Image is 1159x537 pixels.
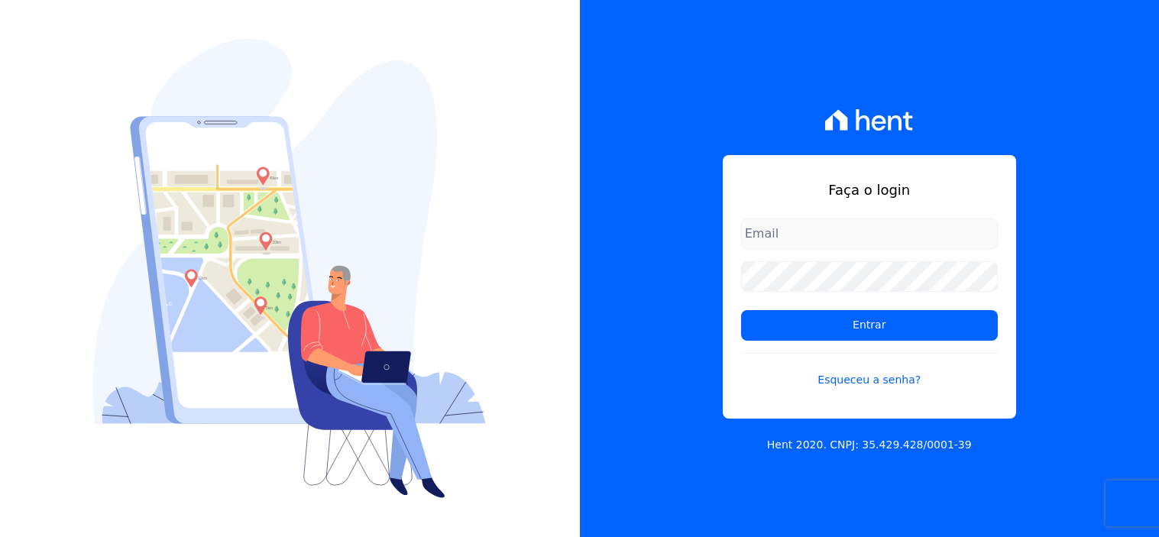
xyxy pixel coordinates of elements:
[741,353,998,388] a: Esqueceu a senha?
[741,310,998,341] input: Entrar
[741,180,998,200] h1: Faça o login
[767,437,972,453] p: Hent 2020. CNPJ: 35.429.428/0001-39
[93,39,486,498] img: Login
[741,218,998,249] input: Email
